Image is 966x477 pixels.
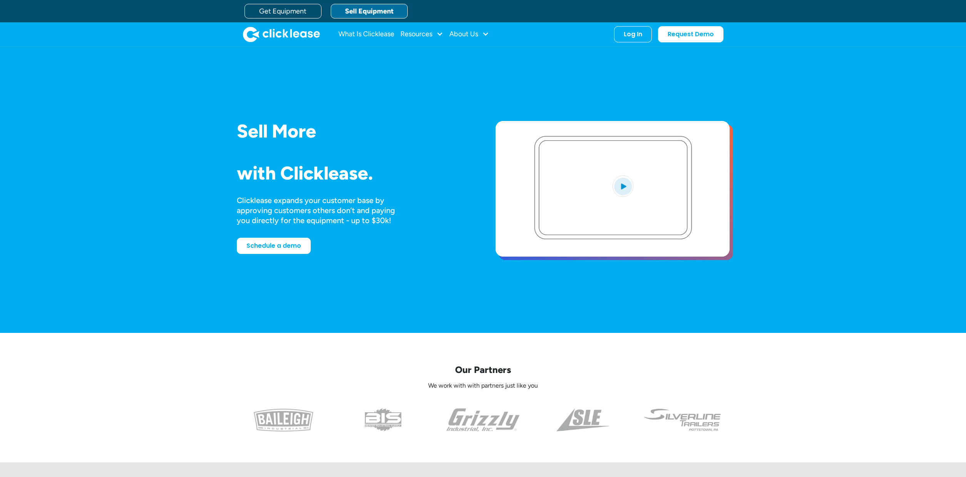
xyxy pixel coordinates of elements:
[658,26,723,42] a: Request Demo
[556,408,609,432] img: a black and white photo of the side of a triangle
[237,364,730,376] p: Our Partners
[237,195,409,225] div: Clicklease expands your customer base by approving customers others don’t and paying you directly...
[243,27,320,42] a: home
[237,382,730,390] p: We work with with partners just like you
[449,27,489,42] div: About Us
[338,27,394,42] a: What Is Clicklease
[643,408,722,432] img: undefined
[331,4,408,18] a: Sell Equipment
[237,121,471,141] h1: Sell More
[624,30,642,38] div: Log In
[237,163,471,183] h1: with Clicklease.
[254,408,313,432] img: baileigh logo
[400,27,443,42] div: Resources
[496,121,730,257] a: open lightbox
[446,408,520,432] img: the grizzly industrial inc logo
[237,238,311,254] a: Schedule a demo
[244,4,321,18] a: Get Equipment
[243,27,320,42] img: Clicklease logo
[365,408,402,432] img: the logo for beaver industrial supply
[613,175,633,197] img: Blue play button logo on a light blue circular background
